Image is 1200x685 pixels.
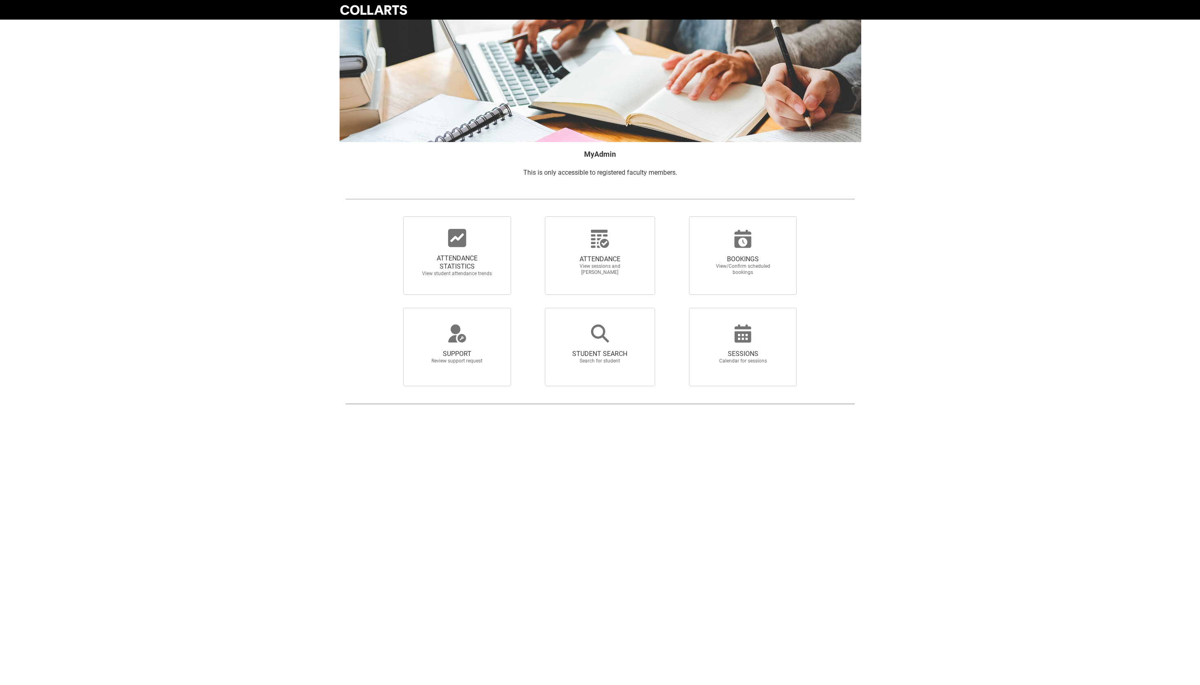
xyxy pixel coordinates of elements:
[707,263,779,276] span: View/Confirm scheduled bookings
[564,255,636,263] span: ATTENDANCE
[707,350,779,358] span: SESSIONS
[421,254,493,271] span: ATTENDANCE STATISTICS
[564,358,636,364] span: Search for student
[345,149,855,160] h2: MyAdmin
[564,263,636,276] span: View sessions and [PERSON_NAME]
[421,358,493,364] span: Review support request
[345,399,855,408] img: REDU_GREY_LINE
[345,195,855,203] img: REDU_GREY_LINE
[421,350,493,358] span: SUPPORT
[707,358,779,364] span: Calendar for sessions
[564,350,636,358] span: STUDENT SEARCH
[421,271,493,277] span: View student attendance trends
[523,169,677,176] span: This is only accessible to registered faculty members.
[707,255,779,263] span: BOOKINGS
